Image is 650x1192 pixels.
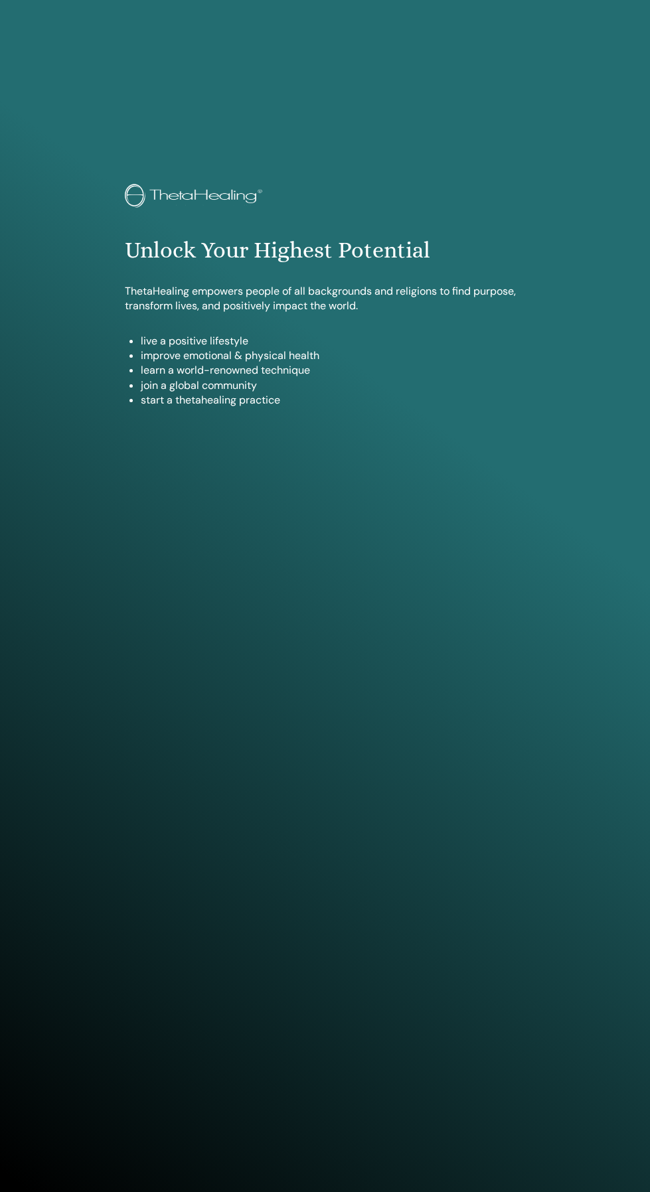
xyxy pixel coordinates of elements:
li: join a global community [141,378,525,393]
li: improve emotional & physical health [141,348,525,363]
p: ThetaHealing empowers people of all backgrounds and religions to find purpose, transform lives, a... [125,284,525,314]
li: learn a world-renowned technique [141,363,525,378]
li: start a thetahealing practice [141,393,525,408]
h1: Unlock Your Highest Potential [125,237,525,264]
li: live a positive lifestyle [141,334,525,348]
